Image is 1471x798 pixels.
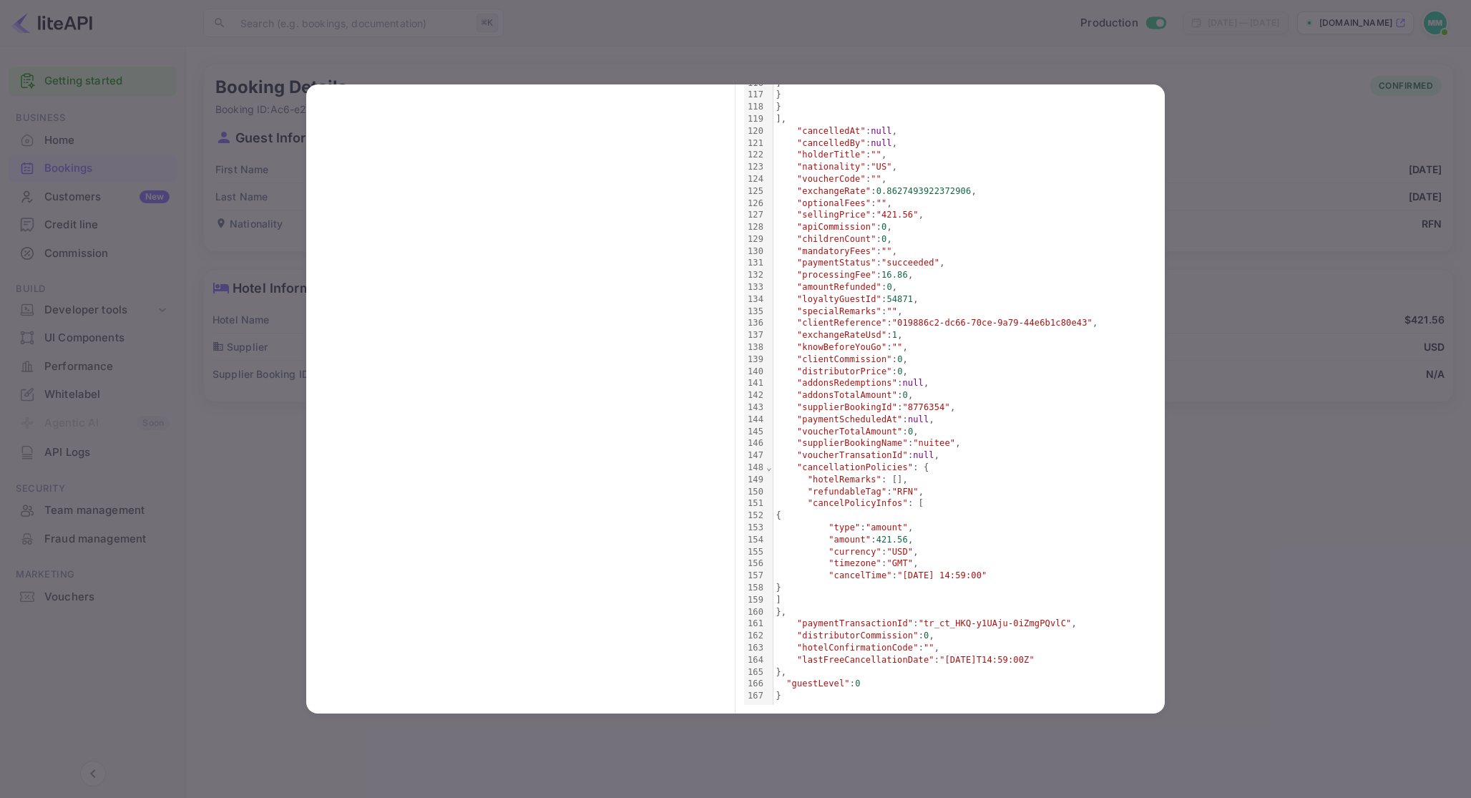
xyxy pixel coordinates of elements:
span: "mandatoryFees" [797,246,876,256]
span: "specialRemarks" [797,306,881,316]
div: 155 [744,546,766,558]
div: 149 [744,474,766,486]
div: 133 [744,281,766,293]
span: "cancelledBy" [797,138,866,148]
div: 151 [744,497,766,510]
span: "" [886,306,897,316]
span: "nationality" [797,162,866,172]
span: "timezone" [829,558,881,568]
span: "paymentStatus" [797,258,876,268]
div: 145 [744,426,766,438]
div: 162 [744,630,766,642]
div: 150 [744,486,766,498]
span: "paymentTransactionId" [797,618,913,628]
span: "" [881,246,892,256]
span: "019886c2-dc66-70ce-9a79-44e6b1c80e43" [892,318,1093,328]
span: "voucherCode" [797,174,866,184]
span: "refundableTag" [808,487,887,497]
span: null [908,414,929,424]
span: 16.86 [881,270,908,280]
div: 117 [744,89,766,101]
span: null [871,138,892,148]
span: "cancelTime" [829,570,892,580]
span: "currency" [829,547,881,557]
span: "supplierBookingName" [797,438,908,448]
div: 135 [744,306,766,318]
span: "exchangeRateUsd" [797,330,886,340]
span: "" [871,174,881,184]
span: 0 [855,678,860,688]
span: 0 [881,234,886,244]
span: "cancelledAt" [797,126,866,136]
div: 166 [744,678,766,690]
div: 120 [744,125,766,137]
div: 132 [744,269,766,281]
div: 146 [744,437,766,449]
span: "USD" [886,547,913,557]
span: "distributorPrice" [797,366,892,376]
span: null [913,450,934,460]
span: "amount" [829,535,871,545]
span: "clientReference" [797,318,886,328]
span: "addonsRedemptions" [797,378,897,388]
span: "clientCommission" [797,354,892,364]
div: 131 [744,257,766,269]
div: 152 [744,510,766,522]
span: null [871,126,892,136]
div: 144 [744,414,766,426]
span: "holderTitle" [797,150,866,160]
span: "[DATE]T14:59:00Z" [939,655,1035,665]
span: "supplierBookingId" [797,402,897,412]
span: "" [924,643,934,653]
div: 158 [744,582,766,594]
span: "exchangeRate" [797,186,871,196]
div: 124 [744,173,766,185]
div: 140 [744,366,766,378]
span: "sellingPrice" [797,210,871,220]
div: 123 [744,161,766,173]
div: 118 [744,101,766,113]
div: 139 [744,354,766,366]
div: 119 [744,113,766,125]
div: 161 [744,618,766,630]
span: "succeeded" [881,258,939,268]
div: 153 [744,522,766,534]
span: "optionalFees" [797,198,871,208]
span: 0 [924,631,929,641]
span: "[DATE] 14:59:00" [897,570,987,580]
span: 1 [892,330,897,340]
span: "amount" [866,522,908,532]
span: "apiCommission" [797,222,876,232]
div: 148 [744,462,766,474]
span: "hotelRemarks" [808,475,881,485]
div: 154 [744,534,766,546]
div: 121 [744,137,766,150]
span: "addonsTotalAmount" [797,390,897,400]
div: 157 [744,570,766,582]
div: 160 [744,606,766,618]
span: "cancellationPolicies" [797,462,913,472]
span: "" [892,342,903,352]
div: 125 [744,185,766,198]
span: 0 [897,354,902,364]
div: 147 [744,449,766,462]
div: 159 [744,594,766,606]
span: null [903,378,924,388]
div: 130 [744,245,766,258]
div: 163 [744,642,766,654]
span: 0 [897,366,902,376]
div: 136 [744,317,766,329]
span: "" [871,150,881,160]
span: "lastFreeCancellationDate" [797,655,934,665]
span: "hotelConfirmationCode" [797,643,919,653]
div: 137 [744,329,766,341]
div: 126 [744,198,766,210]
span: 0 [908,427,913,437]
div: 142 [744,389,766,402]
span: 0 [881,222,886,232]
div: 127 [744,209,766,221]
div: 167 [744,690,766,702]
span: "8776354" [903,402,950,412]
span: 0 [886,282,891,292]
span: "loyaltyGuestId" [797,294,881,304]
